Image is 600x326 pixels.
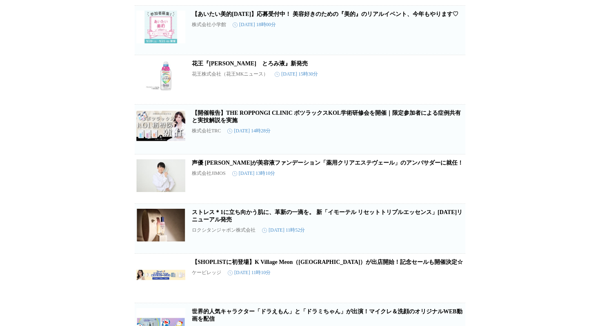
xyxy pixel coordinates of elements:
time: [DATE] 13時10分 [232,170,276,177]
p: 花王株式会社（花王MKニュース） [192,71,268,78]
img: 花王『クリアクリーン とろみ液』新発売 [136,60,185,93]
time: [DATE] 11時52分 [262,227,305,234]
a: 【SHOPLISTに初登場】K Village Meon（[GEOGRAPHIC_DATA]）が出店開始！記念セールも開催決定☆ [192,259,463,265]
time: [DATE] 18時00分 [233,21,276,28]
time: [DATE] 15時30分 [275,71,318,78]
time: [DATE] 11時10分 [228,269,271,276]
img: 声優 梶裕貴さんが美容液ファンデーション「薬用クリアエステヴェール」のアンバサダーに就任！ [136,159,185,192]
a: 声優 [PERSON_NAME]が美容液ファンデーション「薬用クリアエステヴェール」のアンバサダーに就任！ [192,160,463,166]
img: 【開催報告】THE ROPPONGI CLINIC ボツラックスKOL学術研修会を開催｜限定参加者による症例共有と実技解説を実施 [136,109,185,142]
p: ケービレッジ [192,269,221,276]
p: ロクシタンジャポン株式会社 [192,227,256,234]
a: 【あいたい美的[DATE]】応募受付中！ 美容好きのための『美的』のリアルイベント、今年もやります♡ [192,11,458,17]
p: 株式会社TRC [192,127,221,134]
a: 【開催報告】THE ROPPONGI CLINIC ボツラックスKOL学術研修会を開催｜限定参加者による症例共有と実技解説を実施 [192,110,461,123]
img: ストレス＊1に立ち向かう肌に、革新の一滴を。 新「イモーテル リセットトリプルエッセンス」2025年9月3日（水）リニューアル発売 [136,209,185,241]
img: 【あいたい美的2025】応募受付中！ 美容好きのための『美的』のリアルイベント、今年もやります♡ [136,11,185,43]
a: 花王『[PERSON_NAME] とろみ液』新発売 [192,60,308,67]
a: 世界的人気キャラクター「ドラえもん」と「ドラミちゃん」が出演！マイクレ＆洗顔のオリジナルWEB動画を配信 [192,308,462,322]
time: [DATE] 14時28分 [227,127,271,134]
img: 【SHOPLISTに初登場】K Village Meon（ケービレッジミーオン）が出店開始！記念セールも開催決定☆ [136,259,185,291]
p: 株式会社JIMOS [192,170,226,177]
p: 株式会社小学館 [192,21,226,28]
a: ストレス＊1に立ち向かう肌に、革新の一滴を。 新「イモーテル リセットトリプルエッセンス」[DATE]リニューアル発売 [192,209,462,223]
